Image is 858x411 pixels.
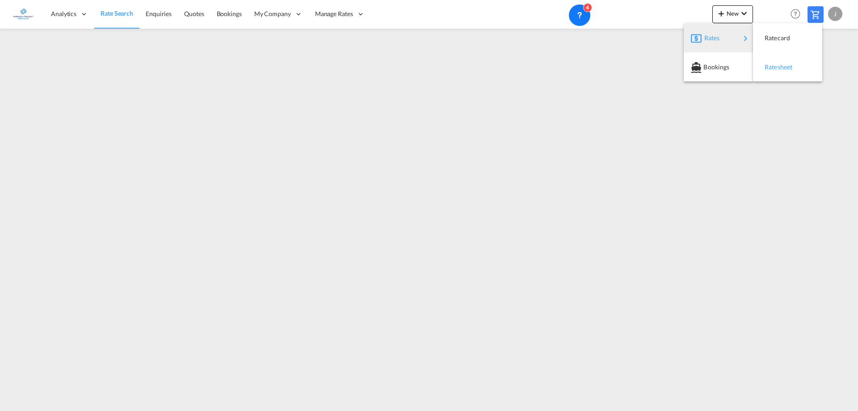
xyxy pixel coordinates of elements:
span: Bookings [703,58,713,76]
div: Bookings [691,56,746,78]
button: Bookings [684,52,753,81]
span: Rates [704,29,715,47]
span: Ratecard [765,29,774,47]
div: Ratesheet [760,56,815,78]
div: Ratecard [760,27,815,49]
span: Ratesheet [765,58,774,76]
md-icon: icon-chevron-right [740,33,751,44]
